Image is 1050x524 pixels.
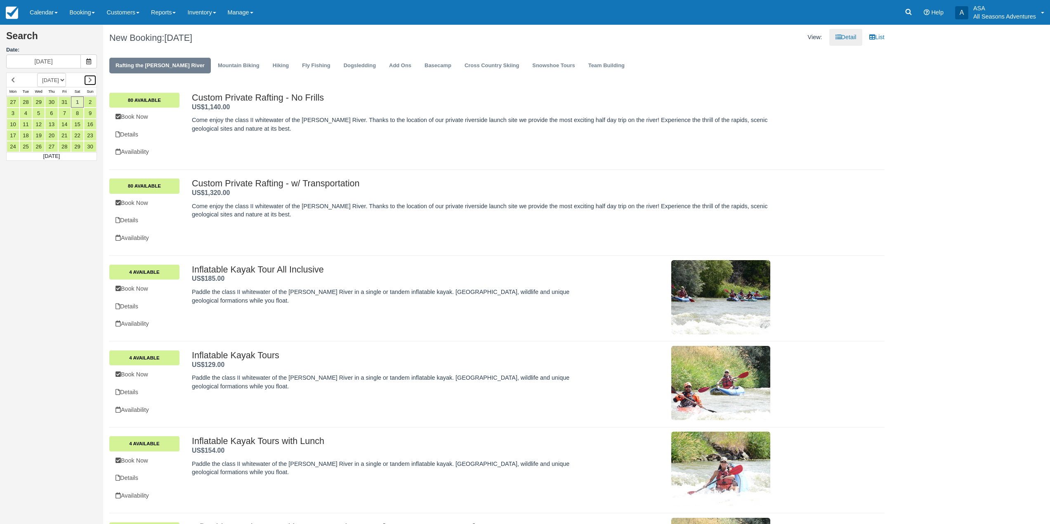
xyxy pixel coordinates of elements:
[71,96,84,108] a: 1
[109,33,491,43] h1: New Booking:
[109,350,179,365] a: 4 Available
[192,202,770,219] p: Come enjoy the class II whitewater of the [PERSON_NAME] River. Thanks to the location of our priv...
[192,447,224,454] span: US$154.00
[7,108,19,119] a: 3
[84,141,97,152] a: 30
[192,93,770,103] h2: Custom Private Rafting - No Frills
[192,436,577,446] h2: Inflatable Kayak Tours with Lunch
[109,230,179,247] a: Availability
[58,119,71,130] a: 14
[7,87,19,96] th: Mon
[192,275,224,282] span: US$185.00
[212,58,266,74] a: Mountain Biking
[192,460,577,477] p: Paddle the class II whitewater of the [PERSON_NAME] River in a single or tandem inflatable kayak....
[109,384,179,401] a: Details
[71,119,84,130] a: 15
[671,260,770,334] img: M89-1
[6,31,97,46] h2: Search
[32,130,45,141] a: 19
[58,96,71,108] a: 31
[192,189,230,196] strong: Price: US$1,320
[71,108,84,119] a: 8
[19,130,32,141] a: 18
[418,58,458,74] a: Basecamp
[192,189,230,196] span: US$1,320.00
[192,103,230,110] strong: Price: US$1,140
[109,58,211,74] a: Rafting the [PERSON_NAME] River
[7,96,19,108] a: 27
[109,298,179,315] a: Details
[192,179,770,188] h2: Custom Private Rafting - w/ Transportation
[109,487,179,504] a: Availability
[7,153,97,161] td: [DATE]
[32,87,45,96] th: Wed
[192,374,577,390] p: Paddle the class II whitewater of the [PERSON_NAME] River in a single or tandem inflatable kayak....
[458,58,525,74] a: Cross Country Skiing
[267,58,295,74] a: Hiking
[6,46,97,54] label: Date:
[32,108,45,119] a: 5
[296,58,336,74] a: Fly Fishing
[32,141,45,152] a: 26
[71,87,84,96] th: Sat
[84,119,97,130] a: 16
[45,141,58,152] a: 27
[58,87,71,96] th: Fri
[192,103,230,110] span: US$1,140.00
[109,179,179,193] a: 80 Available
[109,143,179,160] a: Availability
[192,288,577,305] p: Paddle the class II whitewater of the [PERSON_NAME] River in a single or tandem inflatable kayak....
[45,130,58,141] a: 20
[192,265,577,275] h2: Inflatable Kayak Tour All Inclusive
[19,96,32,108] a: 28
[109,315,179,332] a: Availability
[192,350,577,360] h2: Inflatable Kayak Tours
[84,130,97,141] a: 23
[671,346,770,420] img: M20-1
[45,119,58,130] a: 13
[71,130,84,141] a: 22
[7,130,19,141] a: 17
[45,96,58,108] a: 30
[19,119,32,130] a: 11
[671,432,770,506] img: M88-1
[973,12,1036,21] p: All Seasons Adventures
[192,361,224,368] span: US$129.00
[6,7,18,19] img: checkfront-main-nav-mini-logo.png
[192,447,224,454] strong: Price: US$154
[582,58,631,74] a: Team Building
[109,452,179,469] a: Book Now
[802,29,828,46] li: View:
[19,108,32,119] a: 4
[7,141,19,152] a: 24
[955,6,968,19] div: A
[32,96,45,108] a: 29
[71,141,84,152] a: 29
[526,58,581,74] a: Snowshoe Tours
[109,402,179,418] a: Availability
[192,116,770,133] p: Come enjoy the class II whitewater of the [PERSON_NAME] River. Thanks to the location of our priv...
[383,58,418,74] a: Add Ons
[58,130,71,141] a: 21
[109,470,179,486] a: Details
[58,141,71,152] a: 28
[109,195,179,211] a: Book Now
[924,9,930,15] i: Help
[192,361,224,368] strong: Price: US$129
[337,58,382,74] a: Dogsledding
[84,108,97,119] a: 9
[192,275,224,282] strong: Price: US$185
[109,108,179,125] a: Book Now
[109,436,179,451] a: 4 Available
[84,96,97,108] a: 2
[829,29,863,46] a: Detail
[45,87,58,96] th: Thu
[109,280,179,297] a: Book Now
[863,29,890,46] a: List
[109,126,179,143] a: Details
[7,119,19,130] a: 10
[931,9,944,16] span: Help
[19,87,32,96] th: Tue
[32,119,45,130] a: 12
[109,212,179,229] a: Details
